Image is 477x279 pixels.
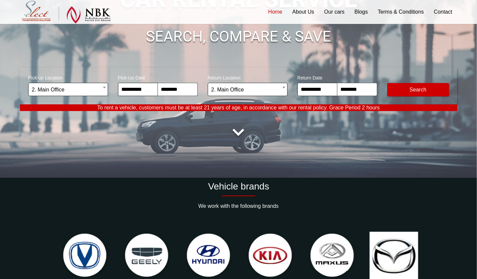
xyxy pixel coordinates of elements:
button: Modify Search [387,83,449,96]
span: 2. Main Office [211,83,284,96]
span: Pick-Up Date [118,71,198,83]
p: We work with the following brands [20,203,457,209]
span: Return Date [298,71,377,83]
img: Select Rent a Car [22,1,111,24]
h2: Vehicle brands [20,181,457,192]
span: Return Location [208,71,288,83]
span: 2. Main Office [208,83,288,96]
span: Pick-up Location [28,71,108,83]
span: 2. Main Office [32,83,104,96]
p: To rent a vehicle, customers must be at least 21 years of age, in accordance with our rental poli... [20,104,457,111]
h1: SEARCH, COMPARE & SAVE [20,29,457,44]
span: 2. Main Office [28,83,108,96]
